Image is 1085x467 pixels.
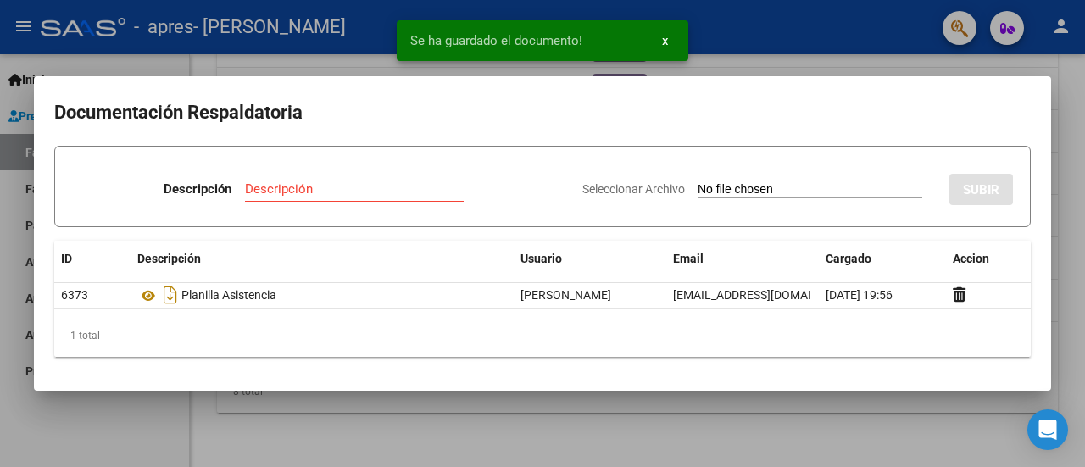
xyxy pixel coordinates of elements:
span: [EMAIL_ADDRESS][DOMAIN_NAME] [673,288,861,302]
span: 6373 [61,288,88,302]
span: [PERSON_NAME] [520,288,611,302]
datatable-header-cell: Cargado [819,241,946,277]
span: Se ha guardado el documento! [410,32,582,49]
span: Accion [953,252,989,265]
i: Descargar documento [159,281,181,309]
span: Seleccionar Archivo [582,182,685,196]
datatable-header-cell: Email [666,241,819,277]
div: Planilla Asistencia [137,281,507,309]
datatable-header-cell: Usuario [514,241,666,277]
span: Descripción [137,252,201,265]
span: ID [61,252,72,265]
datatable-header-cell: ID [54,241,131,277]
span: Usuario [520,252,562,265]
button: x [648,25,682,56]
div: Open Intercom Messenger [1027,409,1068,450]
span: SUBIR [963,182,999,197]
h2: Documentación Respaldatoria [54,97,1031,129]
span: [DATE] 19:56 [826,288,893,302]
span: x [662,33,668,48]
button: SUBIR [949,174,1013,205]
div: 1 total [54,314,1031,357]
datatable-header-cell: Accion [946,241,1031,277]
span: Email [673,252,704,265]
span: Cargado [826,252,871,265]
datatable-header-cell: Descripción [131,241,514,277]
p: Descripción [164,180,231,199]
